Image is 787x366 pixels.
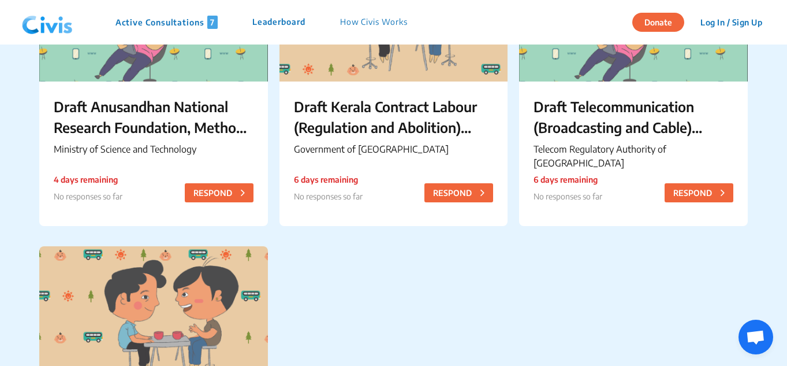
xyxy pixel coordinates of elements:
[294,173,363,186] p: 6 days remaining
[252,16,305,29] p: Leaderboard
[54,142,253,156] p: Ministry of Science and Technology
[632,13,684,32] button: Donate
[17,5,77,40] img: navlogo.png
[534,96,733,138] p: Draft Telecommunication (Broadcasting and Cable) Services Interconnection (Addressable Systems) (...
[54,173,122,186] p: 4 days remaining
[738,320,773,354] div: Open chat
[534,142,733,170] p: Telecom Regulatory Authority of [GEOGRAPHIC_DATA]
[424,183,493,202] button: RESPOND
[115,16,218,29] p: Active Consultations
[632,16,693,27] a: Donate
[54,96,253,138] p: Draft Anusandhan National Research Foundation, Method of Recruitment, Salary and Allowances and o...
[534,191,602,201] span: No responses so far
[534,173,602,186] p: 6 days remaining
[294,96,494,138] p: Draft Kerala Contract Labour (Regulation and Abolition) (Amendment) Rules, 2025
[693,13,770,31] button: Log In / Sign Up
[294,142,494,156] p: Government of [GEOGRAPHIC_DATA]
[665,183,733,202] button: RESPOND
[185,183,253,202] button: RESPOND
[340,16,408,29] p: How Civis Works
[294,191,363,201] span: No responses so far
[207,16,218,29] span: 7
[54,191,122,201] span: No responses so far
